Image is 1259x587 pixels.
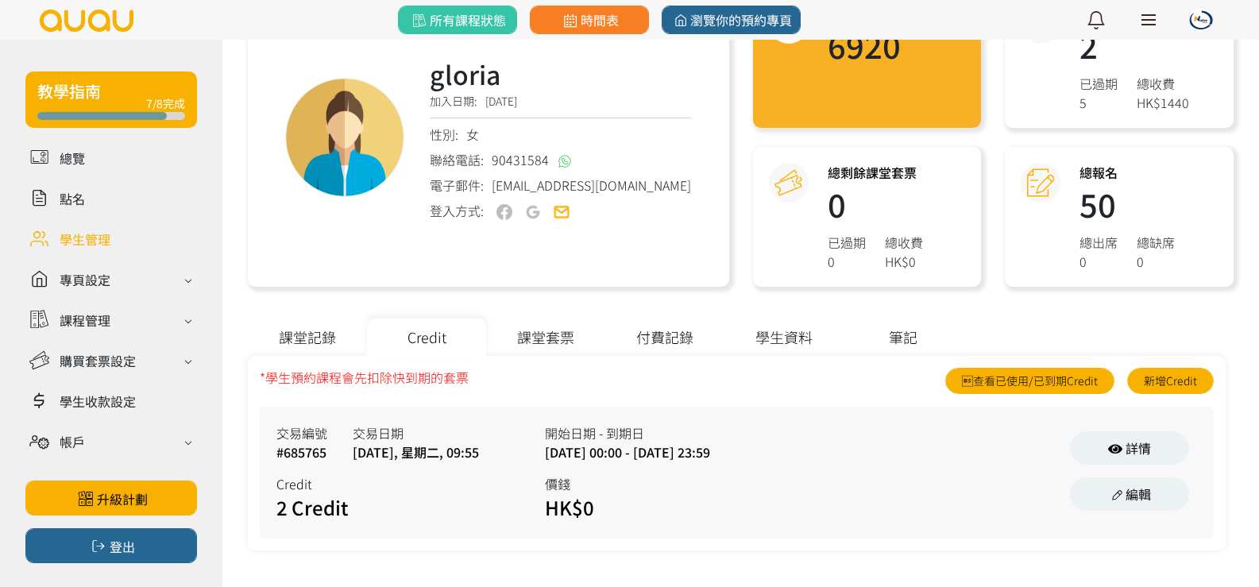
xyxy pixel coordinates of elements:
[554,204,570,220] img: user-email-on.png
[496,204,512,220] img: user-fb-off.png
[485,93,517,109] span: [DATE]
[945,368,1114,394] a: 查看已使用/已到期Credit
[25,528,197,563] button: 登出
[828,252,866,271] div: 0
[60,270,110,289] div: 專頁設定
[844,319,963,356] div: 筆記
[1070,431,1189,465] a: 詳情
[828,188,923,220] h1: 0
[560,10,618,29] span: 時間表
[1070,477,1189,511] a: 編輯
[276,423,327,442] div: 交易編號
[367,319,486,356] div: Credit
[25,481,197,516] a: 升級計劃
[1137,74,1189,93] div: 總收費
[605,319,724,356] div: 付費記錄
[409,10,505,29] span: 所有課程狀態
[1079,93,1118,112] div: 5
[545,474,813,493] div: 價錢
[1137,93,1189,112] div: HK$1440
[260,368,469,394] div: *學生預約課程會先扣除快到期的套票
[353,442,479,461] div: [DATE], 星期二, 09:55
[545,493,767,522] div: HK$0
[525,204,541,220] img: user-google-off.png
[828,163,923,182] h3: 總剩餘課堂套票
[558,155,571,168] img: whatsapp@2x.png
[276,442,327,461] div: #685765
[545,442,813,461] div: [DATE] 00:00 - [DATE] 23:59
[466,125,479,144] span: 女
[662,6,801,34] a: 瀏覽你的預約專頁
[1079,29,1189,61] h1: 2
[885,233,923,252] div: 總收費
[430,176,691,195] div: 電子郵件:
[430,55,691,93] h3: gloria
[885,252,923,271] div: HK$0
[774,169,802,197] img: courseCredit@2x.png
[486,319,605,356] div: 課堂套票
[492,150,549,169] span: 90431584
[670,10,792,29] span: 瀏覽你的預約專頁
[828,233,866,252] div: 已過期
[276,474,545,493] div: Credit
[492,176,691,195] span: [EMAIL_ADDRESS][DOMAIN_NAME]
[60,432,85,451] div: 帳戶
[1079,252,1118,271] div: 0
[430,125,691,144] div: 性別:
[353,423,479,442] div: 交易日期
[1137,233,1175,252] div: 總缺席
[60,351,136,370] div: 購買套票設定
[398,6,517,34] a: 所有課程狀態
[1127,368,1214,394] a: 新增Credit
[828,29,901,61] h1: 6920
[1079,163,1175,182] h3: 總報名
[276,493,499,522] div: 2 Credit
[430,93,691,118] div: 加入日期:
[1027,169,1055,197] img: attendance@2x.png
[430,150,691,169] div: 聯絡電話:
[545,423,813,442] div: 開始日期 - 到期日
[1079,74,1118,93] div: 已過期
[60,311,110,330] div: 課程管理
[38,10,135,32] img: logo.svg
[1137,252,1175,271] div: 0
[1079,233,1118,252] div: 總出席
[248,319,367,356] div: 課堂記錄
[530,6,649,34] a: 時間表
[1079,188,1175,220] h1: 50
[724,319,844,356] div: 學生資料
[430,201,484,221] div: 登入方式:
